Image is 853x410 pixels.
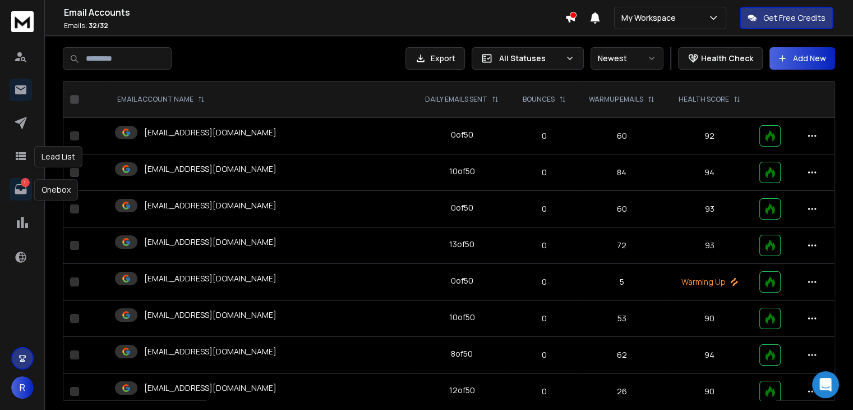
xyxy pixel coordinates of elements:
p: My Workspace [621,12,680,24]
td: 72 [577,227,667,264]
p: [EMAIL_ADDRESS][DOMAIN_NAME] [144,200,276,211]
p: Emails : [64,21,565,30]
p: 0 [518,203,570,215]
td: 5 [577,264,667,300]
p: [EMAIL_ADDRESS][DOMAIN_NAME] [144,163,276,175]
div: 10 of 50 [449,166,475,177]
div: Open Intercom Messenger [812,371,839,398]
td: 92 [667,118,753,154]
p: [EMAIL_ADDRESS][DOMAIN_NAME] [144,273,276,284]
button: Health Check [678,47,763,70]
p: 0 [518,167,570,178]
td: 60 [577,118,667,154]
td: 94 [667,337,753,373]
p: 0 [518,276,570,288]
p: [EMAIL_ADDRESS][DOMAIN_NAME] [144,127,276,138]
button: Export [405,47,465,70]
span: 32 / 32 [89,21,108,30]
p: [EMAIL_ADDRESS][DOMAIN_NAME] [144,236,276,248]
td: 93 [667,227,753,264]
img: logo [11,11,34,32]
p: [EMAIL_ADDRESS][DOMAIN_NAME] [144,346,276,357]
p: DAILY EMAILS SENT [425,95,487,104]
div: Lead List [34,146,82,167]
div: 13 of 50 [449,239,474,250]
td: 90 [667,373,753,410]
div: 10 of 50 [449,312,475,323]
div: EMAIL ACCOUNT NAME [117,95,205,104]
td: 53 [577,300,667,337]
td: 94 [667,154,753,191]
div: 0 of 50 [451,275,473,286]
p: [EMAIL_ADDRESS][DOMAIN_NAME] [144,309,276,321]
button: Newest [591,47,663,70]
button: Get Free Credits [740,7,833,29]
td: 26 [577,373,667,410]
p: HEALTH SCORE [679,95,729,104]
div: 0 of 50 [451,202,473,213]
button: Add New [769,47,835,70]
button: R [11,376,34,399]
td: 93 [667,191,753,227]
p: 0 [518,313,570,324]
td: 84 [577,154,667,191]
div: 8 of 50 [451,348,473,359]
td: 90 [667,300,753,337]
h1: Email Accounts [64,6,565,19]
p: BOUNCES [523,95,555,104]
p: 0 [518,240,570,251]
div: 12 of 50 [449,385,475,396]
td: 60 [577,191,667,227]
p: Health Check [701,53,753,64]
p: 1 [21,178,30,187]
p: Warming Up [674,276,746,288]
p: Get Free Credits [763,12,826,24]
td: 62 [577,337,667,373]
p: WARMUP EMAILS [589,95,643,104]
div: 0 of 50 [451,129,473,140]
p: [EMAIL_ADDRESS][DOMAIN_NAME] [144,382,276,394]
a: 1 [10,178,32,201]
p: 0 [518,130,570,142]
p: 0 [518,349,570,361]
p: 0 [518,386,570,397]
div: Onebox [34,179,78,201]
p: All Statuses [499,53,561,64]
